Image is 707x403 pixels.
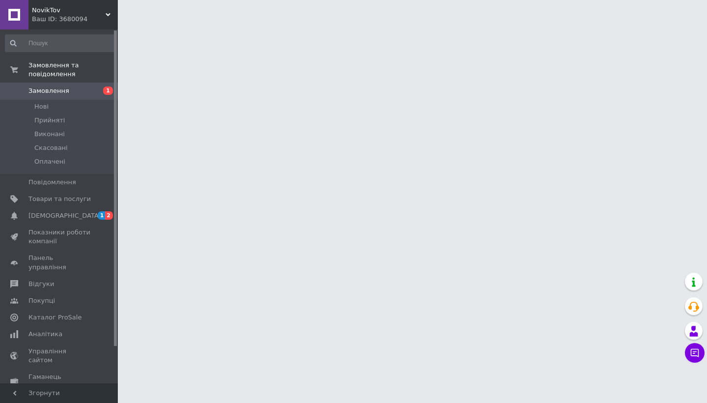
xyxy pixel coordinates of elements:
span: NovikTov [32,6,106,15]
span: Гаманець компанії [28,373,91,390]
span: Нові [34,102,49,111]
span: 1 [98,211,106,220]
span: Прийняті [34,116,65,125]
span: Повідомлення [28,178,76,187]
span: [DEMOGRAPHIC_DATA] [28,211,101,220]
span: Панель управління [28,254,91,271]
span: Показники роботи компанії [28,228,91,246]
span: 2 [105,211,113,220]
span: Оплачені [34,157,65,166]
span: Відгуки [28,280,54,288]
span: Управління сайтом [28,347,91,365]
span: Скасовані [34,144,68,152]
span: Аналітика [28,330,62,339]
span: Покупці [28,296,55,305]
div: Ваш ID: 3680094 [32,15,118,24]
span: Замовлення [28,86,69,95]
span: Замовлення та повідомлення [28,61,118,79]
span: 1 [103,86,113,95]
input: Пошук [5,34,116,52]
span: Виконані [34,130,65,139]
span: Каталог ProSale [28,313,82,322]
span: Товари та послуги [28,195,91,203]
button: Чат з покупцем [685,343,705,363]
